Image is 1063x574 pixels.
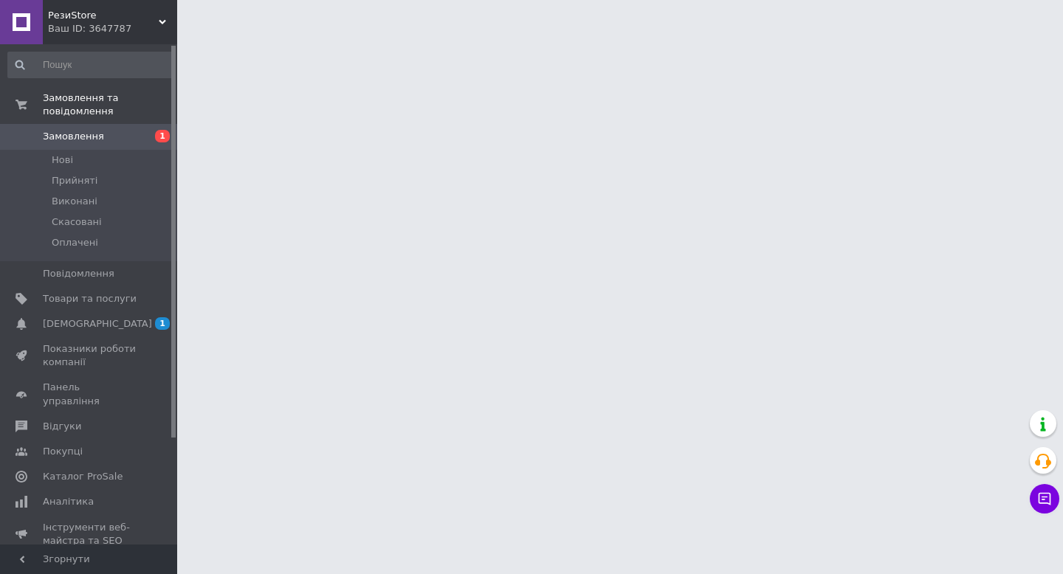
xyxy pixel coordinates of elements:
input: Пошук [7,52,174,78]
span: [DEMOGRAPHIC_DATA] [43,317,152,331]
span: Нові [52,153,73,167]
span: Замовлення та повідомлення [43,91,177,118]
span: Відгуки [43,420,81,433]
span: Замовлення [43,130,104,143]
span: Показники роботи компанії [43,342,137,369]
span: Скасовані [52,215,102,229]
span: Оплачені [52,236,98,249]
span: Панель управління [43,381,137,407]
span: Виконані [52,195,97,208]
span: Інструменти веб-майстра та SEO [43,521,137,547]
span: 1 [155,130,170,142]
div: Ваш ID: 3647787 [48,22,177,35]
span: Прийняті [52,174,97,187]
span: РезиStore [48,9,159,22]
span: Аналітика [43,495,94,508]
span: Каталог ProSale [43,470,123,483]
button: Чат з покупцем [1030,484,1059,514]
span: 1 [155,317,170,330]
span: Товари та послуги [43,292,137,305]
span: Повідомлення [43,267,114,280]
span: Покупці [43,445,83,458]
